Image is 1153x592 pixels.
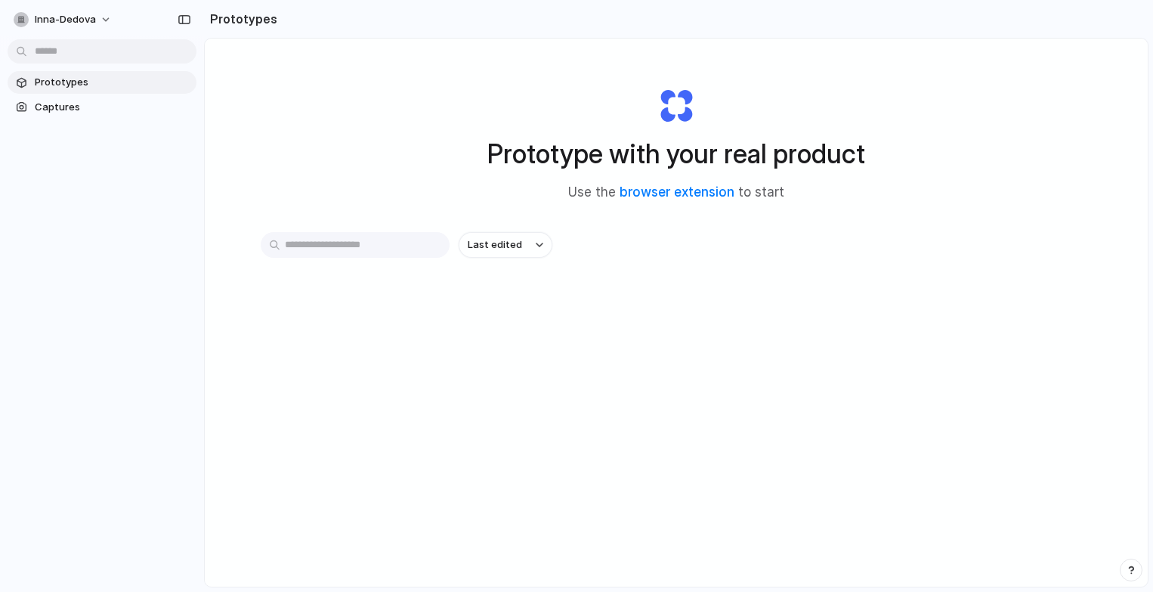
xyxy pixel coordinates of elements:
a: Captures [8,96,196,119]
span: Captures [35,100,190,115]
a: Prototypes [8,71,196,94]
a: browser extension [620,184,734,200]
button: Last edited [459,232,552,258]
button: inna-dedova [8,8,119,32]
h2: Prototypes [204,10,277,28]
span: inna-dedova [35,12,96,27]
span: Last edited [468,237,522,253]
span: Use the to start [568,183,784,203]
span: Prototypes [35,75,190,90]
h1: Prototype with your real product [487,134,865,174]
